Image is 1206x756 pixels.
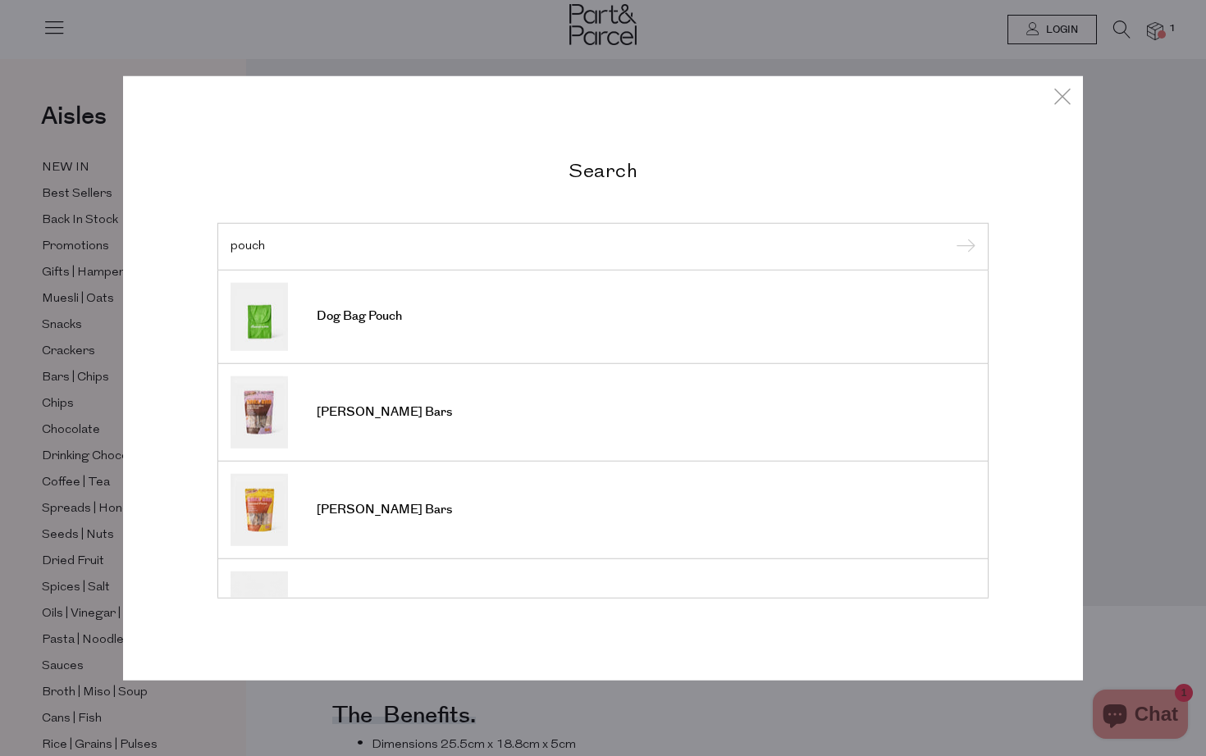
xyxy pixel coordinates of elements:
[231,571,975,639] a: Vitamin C
[231,473,288,545] img: Darl Bars
[231,282,975,350] a: Dog Bag Pouch
[317,404,452,421] span: [PERSON_NAME] Bars
[317,597,372,613] span: Vitamin C
[231,282,288,350] img: Dog Bag Pouch
[217,158,989,182] h2: Search
[231,376,975,448] a: [PERSON_NAME] Bars
[231,571,288,639] img: Vitamin C
[231,240,975,253] input: Search
[231,473,975,545] a: [PERSON_NAME] Bars
[317,502,452,518] span: [PERSON_NAME] Bars
[317,308,402,325] span: Dog Bag Pouch
[231,376,288,448] img: Darl Bars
